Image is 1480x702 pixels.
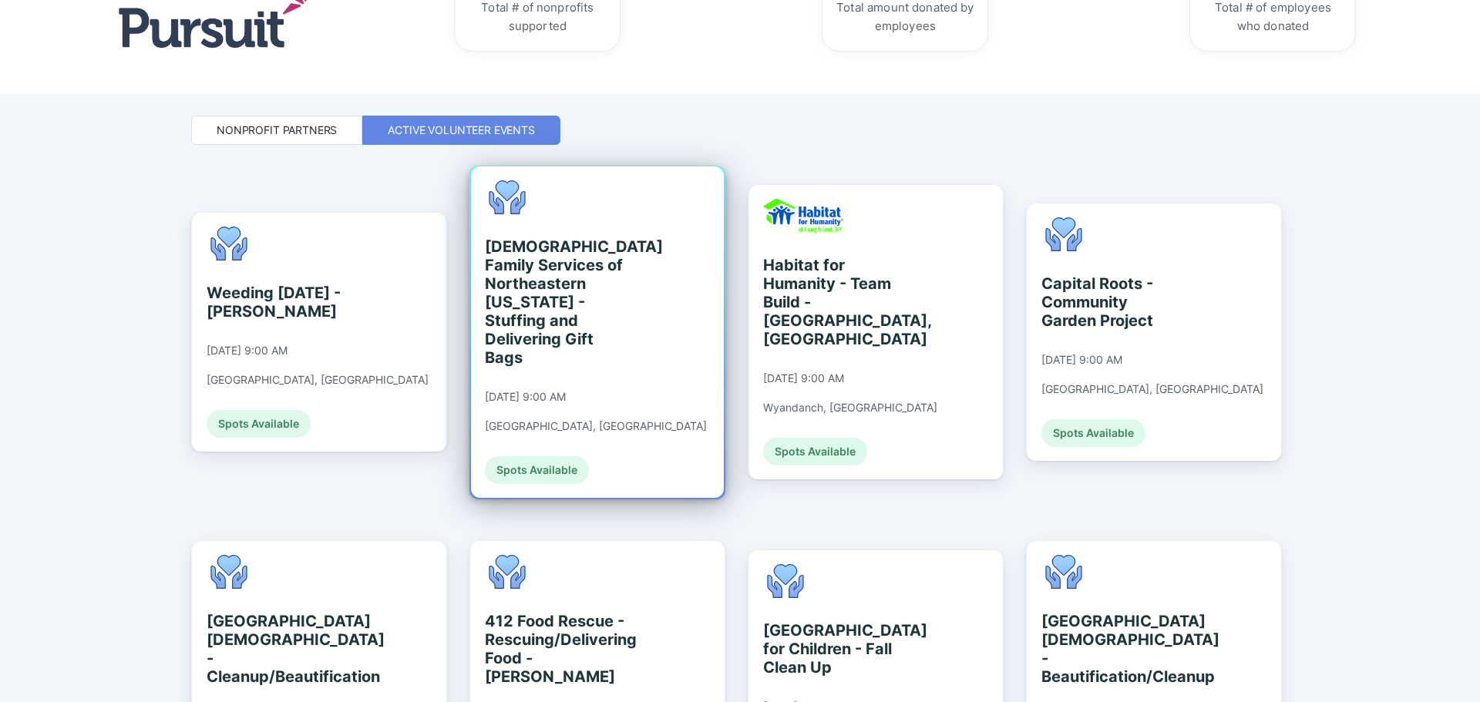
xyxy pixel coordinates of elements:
div: [GEOGRAPHIC_DATA][DEMOGRAPHIC_DATA] - Beautification/Cleanup [1041,612,1182,686]
div: Capital Roots - Community Garden Project [1041,274,1182,330]
div: [DATE] 9:00 AM [763,371,844,385]
div: [DATE] 9:00 AM [485,390,566,404]
div: Spots Available [763,438,867,465]
div: [GEOGRAPHIC_DATA] for Children - Fall Clean Up [763,621,904,677]
div: Spots Available [485,456,589,484]
div: Active Volunteer Events [388,123,535,138]
div: Wyandanch, [GEOGRAPHIC_DATA] [763,401,937,415]
div: [GEOGRAPHIC_DATA], [GEOGRAPHIC_DATA] [1041,382,1263,396]
div: [GEOGRAPHIC_DATA], [GEOGRAPHIC_DATA] [485,419,707,433]
div: Spots Available [1041,419,1145,447]
div: [GEOGRAPHIC_DATA], [GEOGRAPHIC_DATA] [207,373,429,387]
div: [DATE] 9:00 AM [1041,353,1122,367]
div: [DEMOGRAPHIC_DATA] Family Services of Northeastern [US_STATE] - Stuffing and Delivering Gift Bags [485,237,626,367]
div: Spots Available [207,410,311,438]
div: [DATE] 9:00 AM [207,344,288,358]
div: [GEOGRAPHIC_DATA][DEMOGRAPHIC_DATA] - Cleanup/Beautification [207,612,348,686]
div: Habitat for Humanity - Team Build - [GEOGRAPHIC_DATA], [GEOGRAPHIC_DATA] [763,256,904,348]
div: Nonprofit Partners [217,123,337,138]
div: Weeding [DATE] - [PERSON_NAME] [207,284,348,321]
div: 412 Food Rescue - Rescuing/Delivering Food - [PERSON_NAME] [485,612,626,686]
